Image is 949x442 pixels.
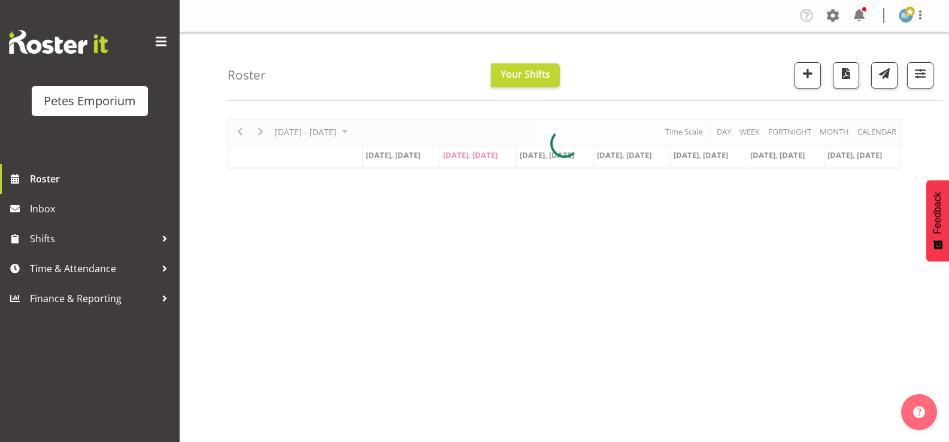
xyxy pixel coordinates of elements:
img: Rosterit website logo [9,30,108,54]
button: Your Shifts [491,63,560,87]
span: Time & Attendance [30,260,156,278]
button: Feedback - Show survey [926,180,949,261]
button: Add a new shift [795,62,821,89]
span: Finance & Reporting [30,289,156,307]
h4: Roster [228,68,266,82]
button: Send a list of all shifts for the selected filtered period to all rostered employees. [871,62,898,89]
span: Shifts [30,230,156,248]
button: Filter Shifts [907,62,933,89]
span: Roster [30,170,174,188]
img: help-xxl-2.png [913,406,925,418]
span: Your Shifts [501,68,550,81]
span: Feedback [932,192,943,234]
button: Download a PDF of the roster according to the set date range. [833,62,859,89]
span: Inbox [30,200,174,218]
img: reina-puketapu721.jpg [899,8,913,23]
div: Petes Emporium [44,92,136,110]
